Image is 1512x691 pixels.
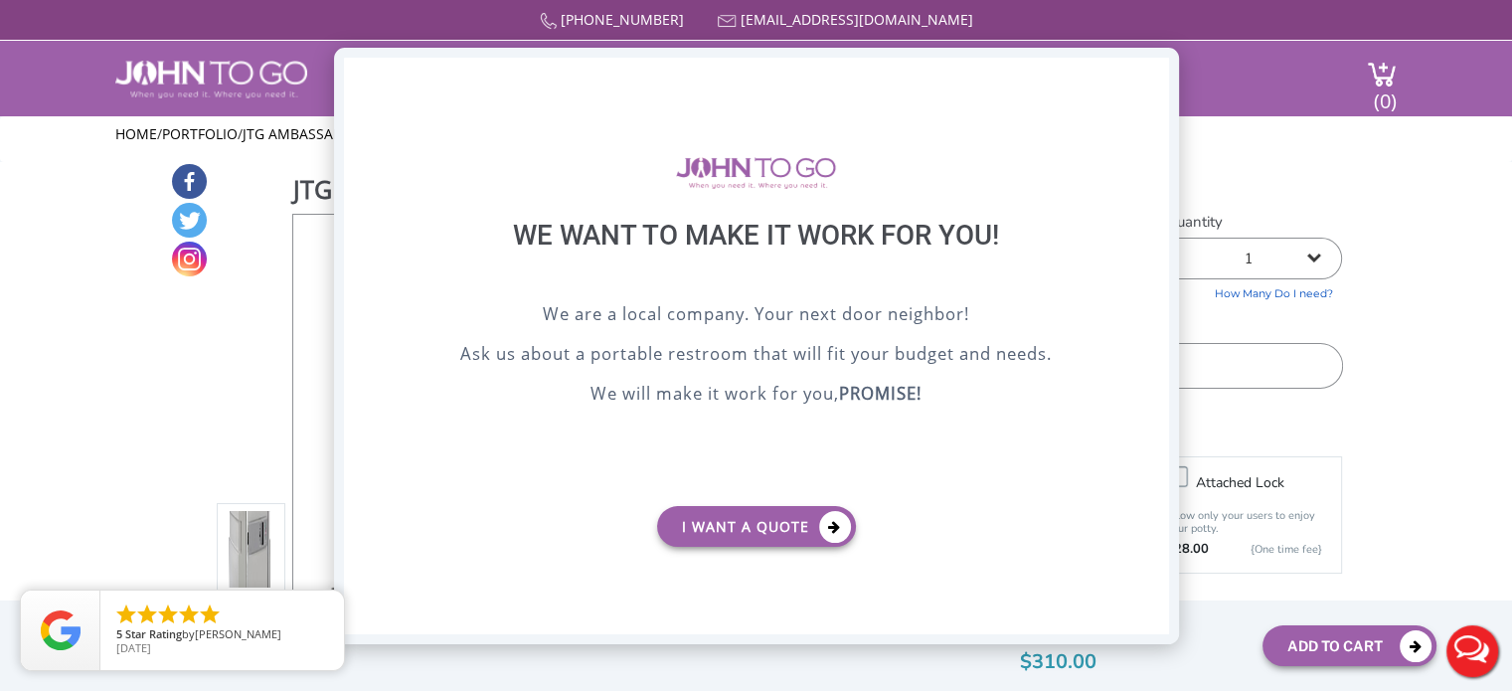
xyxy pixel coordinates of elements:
[177,603,201,626] li: 
[676,157,836,189] img: logo of viptogo
[1137,58,1168,91] div: X
[125,626,182,641] span: Star Rating
[195,626,281,641] span: [PERSON_NAME]
[116,640,151,655] span: [DATE]
[116,626,122,641] span: 5
[135,603,159,626] li: 
[156,603,180,626] li: 
[41,610,81,650] img: Review Rating
[114,603,138,626] li: 
[394,301,1119,331] p: We are a local company. Your next door neighbor!
[394,219,1119,301] div: We want to make it work for you!
[657,506,856,547] a: I want a Quote
[116,628,328,642] span: by
[839,382,922,405] b: PROMISE!
[1432,611,1512,691] button: Live Chat
[198,603,222,626] li: 
[394,381,1119,411] p: We will make it work for you,
[394,341,1119,371] p: Ask us about a portable restroom that will fit your budget and needs.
